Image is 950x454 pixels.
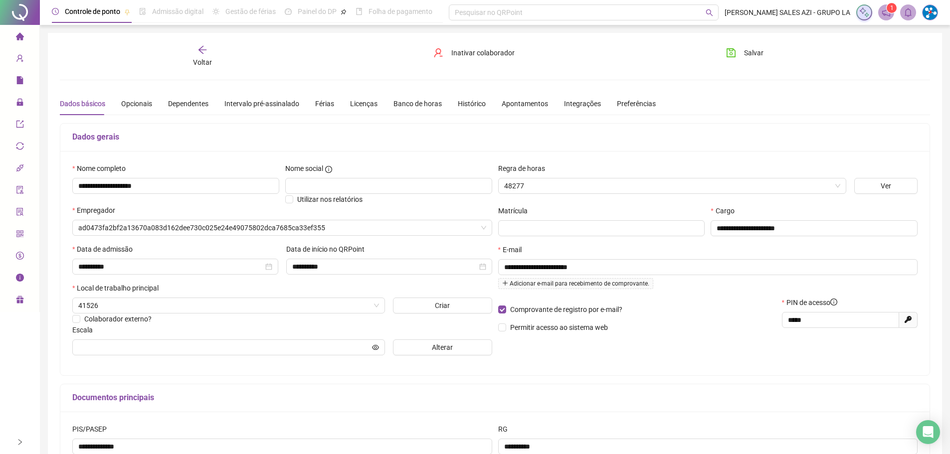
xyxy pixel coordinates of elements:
div: Apontamentos [502,98,548,109]
span: right [16,439,23,446]
label: Cargo [711,205,741,216]
span: sync [16,138,24,157]
span: Utilizar nos relatórios [297,195,363,203]
span: Admissão digital [152,7,203,15]
span: Painel do DP [298,7,337,15]
span: Inativar colaborador [451,47,515,58]
button: Ver [854,178,918,194]
span: info-circle [325,166,332,173]
span: PIN de acesso [786,297,837,308]
label: E-mail [498,244,528,255]
span: Permitir acesso ao sistema web [510,323,608,331]
label: Data de início no QRPoint [286,244,371,255]
button: Inativar colaborador [426,45,522,61]
span: Salvar [744,47,763,58]
button: Salvar [719,45,771,61]
span: api [16,159,24,179]
div: Preferências [617,98,656,109]
span: Folha de pagamento [369,7,432,15]
span: file [16,72,24,92]
span: pushpin [124,9,130,15]
span: plus [502,280,508,286]
h5: Documentos principais [72,392,918,404]
div: Dependentes [168,98,208,109]
span: gift [16,291,24,311]
div: Histórico [458,98,486,109]
span: Alterar [432,342,453,353]
img: sparkle-icon.fc2bf0ac1784a2077858766a79e2daf3.svg [859,7,870,18]
span: Adicionar e-mail para recebimento de comprovante. [498,278,653,289]
div: Intervalo pré-assinalado [224,98,299,109]
span: 41526 [78,298,379,313]
label: Nome completo [72,163,132,174]
span: eye [372,344,379,351]
span: notification [882,8,891,17]
div: Licenças [350,98,378,109]
label: Escala [72,324,99,335]
span: info-circle [16,269,24,289]
span: Colaborador externo? [84,315,152,323]
span: dollar [16,247,24,267]
div: Opcionais [121,98,152,109]
span: Gestão de férias [225,7,276,15]
span: info-circle [830,299,837,305]
span: clock-circle [52,8,59,15]
span: 48277 [504,178,841,193]
span: arrow-left [197,45,207,55]
span: export [16,116,24,136]
span: [PERSON_NAME] SALES AZI - GRUPO LA [725,7,850,18]
div: Banco de horas [393,98,442,109]
span: file-done [139,8,146,15]
span: Nome social [285,163,323,174]
span: audit [16,181,24,201]
label: Data de admissão [72,244,139,255]
span: lock [16,94,24,114]
img: 51907 [923,5,938,20]
span: Ver [881,180,891,191]
span: home [16,28,24,48]
button: Criar [393,298,492,313]
span: sun [212,8,219,15]
div: Férias [315,98,334,109]
span: solution [16,203,24,223]
label: Empregador [72,205,122,216]
div: Integrações [564,98,601,109]
span: Controle de ponto [65,7,120,15]
label: RG [498,424,514,435]
h5: Dados gerais [72,131,918,143]
span: 1 [890,4,894,11]
sup: 1 [887,3,897,13]
div: Open Intercom Messenger [916,420,940,444]
span: qrcode [16,225,24,245]
span: user-add [16,50,24,70]
span: save [726,48,736,58]
span: bell [904,8,913,17]
span: book [356,8,363,15]
label: Local de trabalho principal [72,283,165,294]
span: Criar [435,300,450,311]
span: ad0473fa2bf2a13670a083d162dee730c025e24e49075802dca7685ca33ef355 [78,220,486,235]
label: Regra de horas [498,163,552,174]
div: Dados básicos [60,98,105,109]
span: user-delete [433,48,443,58]
label: PIS/PASEP [72,424,113,435]
span: search [706,9,713,16]
span: pushpin [341,9,347,15]
button: Alterar [393,339,492,355]
span: Comprovante de registro por e-mail? [510,305,622,313]
span: dashboard [285,8,292,15]
span: Voltar [193,58,212,66]
label: Matrícula [498,205,534,216]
